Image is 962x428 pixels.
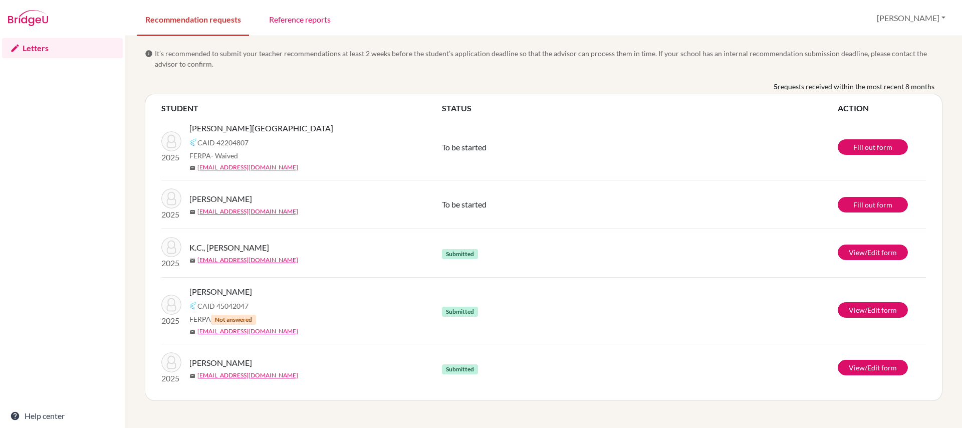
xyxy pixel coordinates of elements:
[838,139,908,155] a: Fill out form
[197,371,298,380] a: [EMAIL_ADDRESS][DOMAIN_NAME]
[189,357,252,369] span: [PERSON_NAME]
[161,131,181,151] img: Adhikari, Suraj
[778,81,934,92] span: requests received within the most recent 8 months
[161,102,442,114] th: STUDENT
[161,352,181,372] img: Bhandari, Nisha
[189,165,195,171] span: mail
[189,286,252,298] span: [PERSON_NAME]
[774,81,778,92] b: 5
[197,137,249,148] span: CAID 42204807
[838,360,908,375] a: View/Edit form
[189,302,197,310] img: Common App logo
[161,188,181,208] img: Chaudhary, Nisha
[261,2,339,36] a: Reference reports
[197,327,298,336] a: [EMAIL_ADDRESS][DOMAIN_NAME]
[189,258,195,264] span: mail
[211,151,238,160] span: - Waived
[137,2,249,36] a: Recommendation requests
[838,302,908,318] a: View/Edit form
[161,257,181,269] p: 2025
[189,150,238,161] span: FERPA
[2,406,123,426] a: Help center
[442,142,487,152] span: To be started
[189,329,195,335] span: mail
[872,9,950,28] button: [PERSON_NAME]
[838,197,908,212] a: Fill out form
[161,295,181,315] img: Ghimire, Samiksha
[8,10,48,26] img: Bridge-U
[161,372,181,384] p: 2025
[189,242,269,254] span: K.C., [PERSON_NAME]
[838,102,926,114] th: ACTION
[155,48,942,69] span: It’s recommended to submit your teacher recommendations at least 2 weeks before the student’s app...
[189,193,252,205] span: [PERSON_NAME]
[442,102,838,114] th: STATUS
[197,207,298,216] a: [EMAIL_ADDRESS][DOMAIN_NAME]
[442,307,478,317] span: Submitted
[197,301,249,311] span: CAID 45042047
[161,151,181,163] p: 2025
[838,245,908,260] a: View/Edit form
[189,138,197,146] img: Common App logo
[189,122,333,134] span: [PERSON_NAME][GEOGRAPHIC_DATA]
[197,163,298,172] a: [EMAIL_ADDRESS][DOMAIN_NAME]
[189,314,256,325] span: FERPA
[189,209,195,215] span: mail
[189,373,195,379] span: mail
[161,208,181,221] p: 2025
[145,50,153,58] span: info
[197,256,298,265] a: [EMAIL_ADDRESS][DOMAIN_NAME]
[161,237,181,257] img: K.C., Nischal
[442,199,487,209] span: To be started
[442,249,478,259] span: Submitted
[211,315,256,325] span: Not answered
[442,364,478,374] span: Submitted
[2,38,123,58] a: Letters
[161,315,181,327] p: 2025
